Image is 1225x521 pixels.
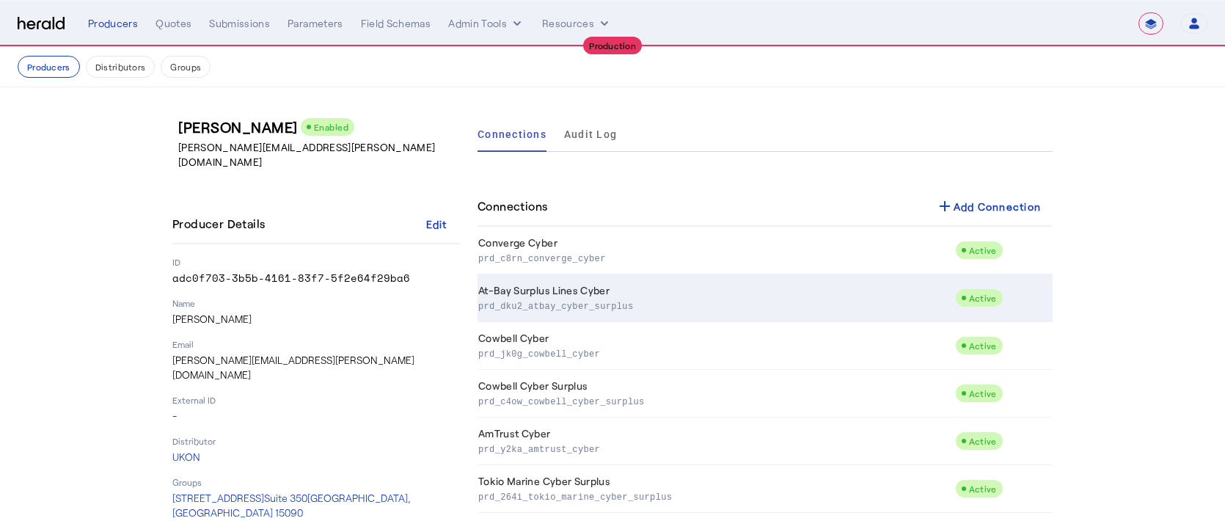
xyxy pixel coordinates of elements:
[542,16,612,31] button: Resources dropdown menu
[172,215,271,233] h4: Producer Details
[478,129,546,139] span: Connections
[209,16,270,31] div: Submissions
[478,393,949,408] p: prd_c4ow_cowbell_cyber_surplus
[172,394,460,406] p: External ID
[288,16,343,31] div: Parameters
[172,450,460,464] p: UKON
[448,16,524,31] button: internal dropdown menu
[478,489,949,503] p: prd_264i_tokio_marine_cyber_surplus
[478,465,955,513] td: Tokio Marine Cyber Surplus
[936,197,954,215] mat-icon: add
[478,370,955,418] td: Cowbell Cyber Surplus
[172,271,460,285] p: adc0f703-3b5b-4161-83f7-5f2e64f29ba6
[18,56,80,78] button: Producers
[172,256,460,268] p: ID
[478,418,955,465] td: AmTrust Cyber
[564,117,617,152] a: Audit Log
[478,346,949,360] p: prd_jk0g_cowbell_cyber
[88,16,138,31] div: Producers
[172,338,460,350] p: Email
[478,117,546,152] a: Connections
[178,140,466,170] p: [PERSON_NAME][EMAIL_ADDRESS][PERSON_NAME][DOMAIN_NAME]
[18,17,65,31] img: Herald Logo
[156,16,191,31] div: Quotes
[969,388,997,398] span: Active
[172,297,460,309] p: Name
[172,353,460,382] p: [PERSON_NAME][EMAIL_ADDRESS][PERSON_NAME][DOMAIN_NAME]
[478,227,955,274] td: Converge Cyber
[172,435,460,447] p: Distributor
[361,16,431,31] div: Field Schemas
[936,197,1042,215] div: Add Connection
[564,129,617,139] span: Audit Log
[478,274,955,322] td: At-Bay Surplus Lines Cyber
[172,312,460,327] p: [PERSON_NAME]
[478,197,547,215] h4: Connections
[426,216,447,232] div: Edit
[583,37,642,54] div: Production
[478,322,955,370] td: Cowbell Cyber
[969,340,997,351] span: Active
[969,436,997,446] span: Active
[924,193,1053,219] button: Add Connection
[969,245,997,255] span: Active
[172,476,460,488] p: Groups
[314,122,349,132] span: Enabled
[478,298,949,313] p: prd_dku2_atbay_cyber_surplus
[172,492,411,519] span: [STREET_ADDRESS] Suite 350 [GEOGRAPHIC_DATA], [GEOGRAPHIC_DATA] 15090
[969,484,997,494] span: Active
[161,56,211,78] button: Groups
[969,293,997,303] span: Active
[413,211,460,237] button: Edit
[172,409,460,423] p: -
[178,117,466,137] h3: [PERSON_NAME]
[86,56,156,78] button: Distributors
[478,250,949,265] p: prd_c8rn_converge_cyber
[478,441,949,456] p: prd_y2ka_amtrust_cyber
